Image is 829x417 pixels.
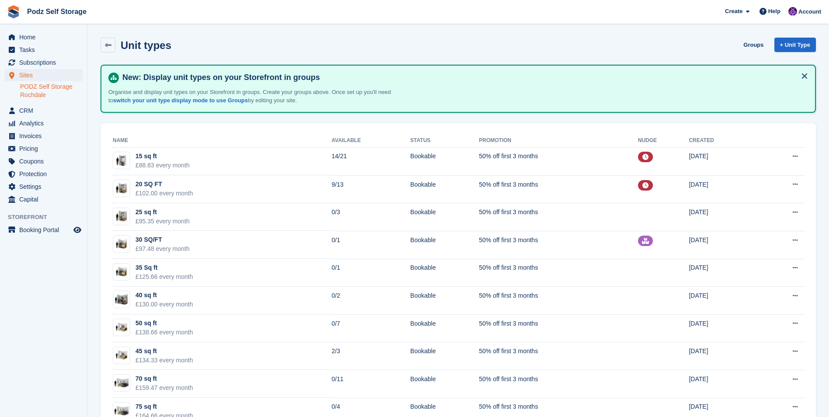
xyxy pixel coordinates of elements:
[479,287,638,315] td: 50% off first 3 months
[135,152,190,161] div: 15 sq ft
[113,182,130,195] img: ksr38g3k.png
[410,370,479,398] td: Bookable
[19,155,72,167] span: Coupons
[798,7,821,16] span: Account
[113,321,130,334] img: 50-sqft-unit.jpg
[410,147,479,175] td: Bookable
[479,342,638,370] td: 50% off first 3 months
[725,7,742,16] span: Create
[135,374,193,383] div: 70 sq ft
[689,203,756,231] td: [DATE]
[774,38,816,52] a: + Unit Type
[121,39,171,51] h2: Unit types
[638,134,689,148] th: Nudge
[4,104,83,117] a: menu
[4,44,83,56] a: menu
[135,272,193,281] div: £125.66 every month
[689,147,756,175] td: [DATE]
[19,31,72,43] span: Home
[689,370,756,398] td: [DATE]
[479,147,638,175] td: 50% off first 3 months
[410,342,479,370] td: Bookable
[135,208,190,217] div: 25 sq ft
[135,235,190,244] div: 30 SQ/FT
[689,231,756,259] td: [DATE]
[740,38,767,52] a: Groups
[479,259,638,287] td: 50% off first 3 months
[332,147,410,175] td: 14/21
[135,319,193,328] div: 50 sq ft
[479,203,638,231] td: 50% off first 3 months
[113,97,248,104] a: switch your unit type display mode to use Groups
[19,193,72,205] span: Capital
[135,328,193,337] div: £138.66 every month
[113,210,130,222] img: 25-sqft-unit.jpg
[410,203,479,231] td: Bookable
[332,231,410,259] td: 0/1
[8,213,87,222] span: Storefront
[4,69,83,81] a: menu
[4,224,83,236] a: menu
[689,342,756,370] td: [DATE]
[113,154,130,167] img: 15-sqft-unit.jpg
[410,287,479,315] td: Bookable
[135,347,193,356] div: 45 sq ft
[332,314,410,342] td: 0/7
[113,349,130,361] img: 45-sqft-unit.jpg
[113,266,130,278] img: 35-sqft-unit.jpg
[19,56,72,69] span: Subscriptions
[135,161,190,170] div: £88.83 every month
[111,134,332,148] th: Name
[768,7,780,16] span: Help
[479,314,638,342] td: 50% off first 3 months
[135,356,193,365] div: £134.33 every month
[19,168,72,180] span: Protection
[19,117,72,129] span: Analytics
[113,238,130,250] img: 35-sqft-unit.jpg
[135,180,193,189] div: 20 SQ FT
[4,142,83,155] a: menu
[135,402,193,411] div: 75 sq ft
[19,69,72,81] span: Sites
[4,168,83,180] a: menu
[332,342,410,370] td: 2/3
[19,130,72,142] span: Invoices
[19,224,72,236] span: Booking Portal
[332,287,410,315] td: 0/2
[113,293,130,306] img: 40-sqft-unit.jpg
[135,244,190,254] div: £97.48 every month
[20,83,83,99] a: PODZ Self Storage Rochdale
[479,175,638,203] td: 50% off first 3 months
[113,377,130,389] img: 75-sqft-unit.jpg
[410,314,479,342] td: Bookable
[135,383,193,393] div: £159.47 every month
[135,263,193,272] div: 35 Sq ft
[332,175,410,203] td: 9/13
[119,73,808,83] h4: New: Display unit types on your Storefront in groups
[479,370,638,398] td: 50% off first 3 months
[332,203,410,231] td: 0/3
[332,134,410,148] th: Available
[135,189,193,198] div: £102.00 every month
[479,134,638,148] th: Promotion
[689,134,756,148] th: Created
[410,259,479,287] td: Bookable
[4,130,83,142] a: menu
[689,259,756,287] td: [DATE]
[332,370,410,398] td: 0/11
[410,134,479,148] th: Status
[7,5,20,18] img: stora-icon-8386f47178a22dfd0bd8f6a31ec36ba5ce8667c1dd55bd0f319d3a0aa187defe.svg
[72,225,83,235] a: Preview store
[19,142,72,155] span: Pricing
[135,300,193,309] div: £130.00 every month
[24,4,90,19] a: Podz Self Storage
[332,259,410,287] td: 0/1
[19,181,72,193] span: Settings
[4,56,83,69] a: menu
[4,193,83,205] a: menu
[108,88,414,105] p: Organise and display unit types on your Storefront in groups. Create your groups above. Once set ...
[788,7,797,16] img: Jawed Chowdhary
[135,217,190,226] div: £95.35 every month
[19,104,72,117] span: CRM
[4,117,83,129] a: menu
